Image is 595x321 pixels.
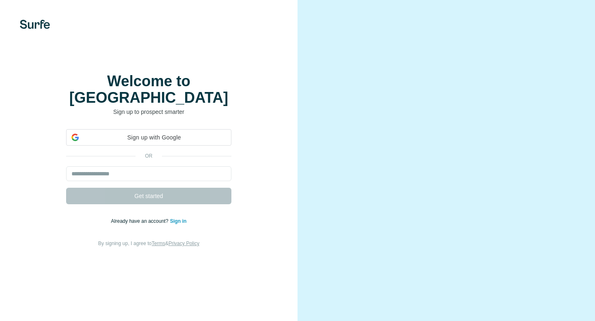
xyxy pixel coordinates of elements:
div: Sign up with Google [66,129,231,146]
h1: Welcome to [GEOGRAPHIC_DATA] [66,73,231,106]
p: Sign up to prospect smarter [66,108,231,116]
span: Sign up with Google [82,133,226,142]
span: Already have an account? [111,218,170,224]
a: Terms [152,241,165,246]
a: Sign in [170,218,186,224]
p: or [136,152,162,160]
a: Privacy Policy [169,241,200,246]
img: Surfe's logo [20,20,50,29]
span: By signing up, I agree to & [98,241,200,246]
